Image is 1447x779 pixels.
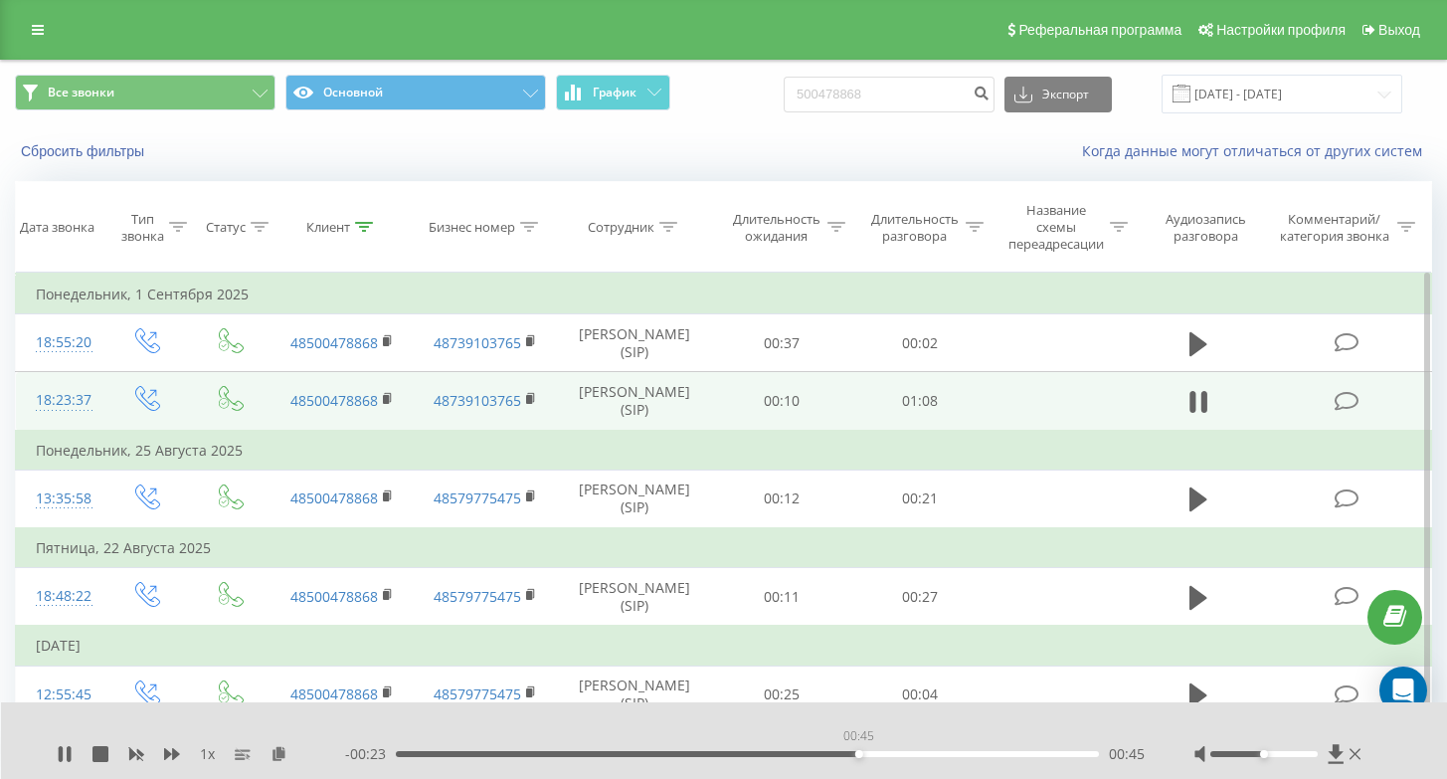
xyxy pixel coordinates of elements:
[1379,667,1427,714] div: Open Intercom Messenger
[712,314,850,372] td: 00:37
[855,750,863,758] div: Accessibility label
[36,577,84,616] div: 18:48:22
[1004,77,1112,112] button: Экспорт
[345,744,396,764] span: - 00:23
[1109,744,1145,764] span: 00:45
[557,568,712,627] td: [PERSON_NAME] (SIP)
[850,666,989,724] td: 00:04
[290,684,378,703] a: 48500478868
[16,275,1432,314] td: Понедельник, 1 Сентября 2025
[434,488,521,507] a: 48579775475
[285,75,546,110] button: Основной
[556,75,670,110] button: График
[588,219,654,236] div: Сотрудник
[36,323,84,362] div: 18:55:20
[306,219,350,236] div: Клиент
[850,568,989,627] td: 00:27
[850,470,989,528] td: 00:21
[1018,22,1181,38] span: Реферальная программа
[712,666,850,724] td: 00:25
[712,470,850,528] td: 00:12
[15,75,275,110] button: Все звонки
[557,666,712,724] td: [PERSON_NAME] (SIP)
[784,77,995,112] input: Поиск по номеру
[1082,141,1432,160] a: Когда данные могут отличаться от других систем
[712,568,850,627] td: 00:11
[36,480,84,518] div: 13:35:58
[15,142,154,160] button: Сбросить фильтры
[16,528,1432,568] td: Пятница, 22 Августа 2025
[868,211,961,245] div: Длительность разговора
[557,372,712,431] td: [PERSON_NAME] (SIP)
[20,219,94,236] div: Дата звонка
[730,211,822,245] div: Длительность ожидания
[557,314,712,372] td: [PERSON_NAME] (SIP)
[429,219,515,236] div: Бизнес номер
[593,86,636,99] span: График
[16,431,1432,471] td: Понедельник, 25 Августа 2025
[1006,202,1105,253] div: Название схемы переадресации
[206,219,246,236] div: Статус
[434,684,521,703] a: 48579775475
[16,626,1432,666] td: [DATE]
[1151,211,1261,245] div: Аудиозапись разговора
[36,676,84,714] div: 12:55:45
[850,314,989,372] td: 00:02
[36,381,84,420] div: 18:23:37
[1216,22,1346,38] span: Настройки профиля
[557,470,712,528] td: [PERSON_NAME] (SIP)
[434,333,521,352] a: 48739103765
[1378,22,1420,38] span: Выход
[1260,750,1268,758] div: Accessibility label
[839,722,878,750] div: 00:45
[290,333,378,352] a: 48500478868
[290,488,378,507] a: 48500478868
[290,391,378,410] a: 48500478868
[434,391,521,410] a: 48739103765
[434,587,521,606] a: 48579775475
[1276,211,1392,245] div: Комментарий/категория звонка
[200,744,215,764] span: 1 x
[850,372,989,431] td: 01:08
[121,211,164,245] div: Тип звонка
[290,587,378,606] a: 48500478868
[48,85,114,100] span: Все звонки
[712,372,850,431] td: 00:10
